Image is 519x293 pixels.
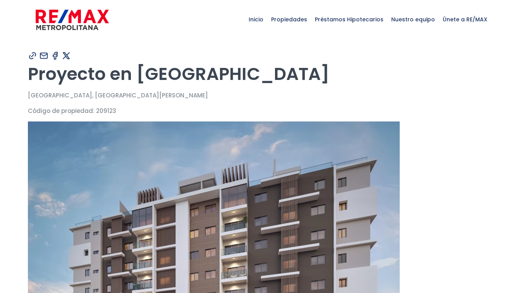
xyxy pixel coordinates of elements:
span: Código de propiedad: [28,107,95,115]
h1: Proyecto en [GEOGRAPHIC_DATA] [28,63,491,85]
img: Compartir [28,51,38,61]
span: 209123 [96,107,116,115]
img: Compartir [50,51,60,61]
span: Únete a RE/MAX [439,8,491,31]
span: Préstamos Hipotecarios [311,8,387,31]
span: Propiedades [267,8,311,31]
img: Compartir [62,51,71,61]
p: [GEOGRAPHIC_DATA], [GEOGRAPHIC_DATA][PERSON_NAME] [28,90,491,100]
img: Compartir [39,51,49,61]
span: Nuestro equipo [387,8,439,31]
img: remax-metropolitana-logo [36,8,109,31]
span: Inicio [245,8,267,31]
